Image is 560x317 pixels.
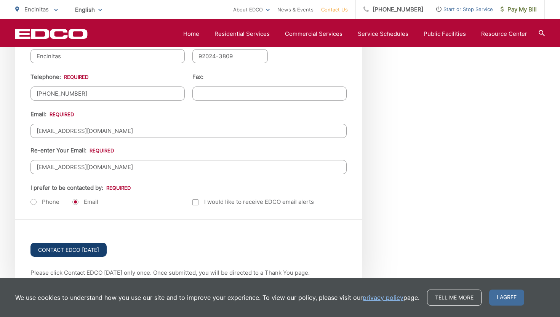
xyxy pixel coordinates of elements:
[30,243,107,257] input: Contact EDCO [DATE]
[30,111,74,118] label: Email:
[30,147,114,154] label: Re-enter Your Email:
[363,293,403,302] a: privacy policy
[424,29,466,38] a: Public Facilities
[30,184,131,191] label: I prefer to be contacted by:
[321,5,348,14] a: Contact Us
[24,6,49,13] span: Encinitas
[285,29,342,38] a: Commercial Services
[30,74,88,80] label: Telephone:
[30,268,347,277] p: Please click Contact EDCO [DATE] only once. Once submitted, you will be directed to a Thank You p...
[15,293,419,302] p: We use cookies to understand how you use our site and to improve your experience. To view our pol...
[15,29,88,39] a: EDCD logo. Return to the homepage.
[192,74,203,80] label: Fax:
[30,198,59,206] label: Phone
[69,3,108,16] span: English
[277,5,314,14] a: News & Events
[192,197,314,207] label: I would like to receive EDCO email alerts
[233,5,270,14] a: About EDCO
[214,29,270,38] a: Residential Services
[501,5,537,14] span: Pay My Bill
[183,29,199,38] a: Home
[358,29,408,38] a: Service Schedules
[481,29,527,38] a: Resource Center
[72,198,98,206] label: Email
